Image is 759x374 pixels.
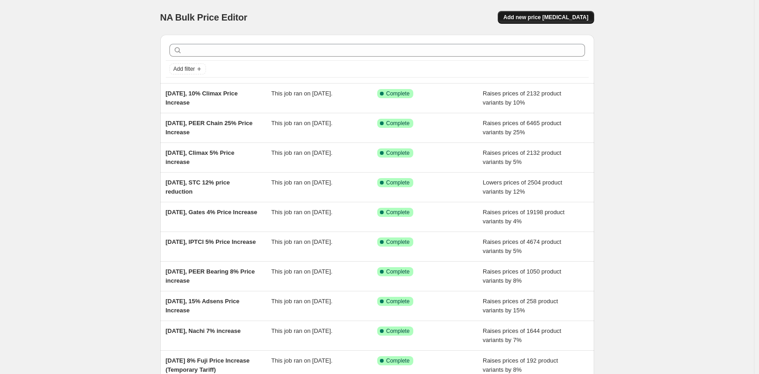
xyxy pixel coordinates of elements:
[166,238,256,245] span: [DATE], IPTCI 5% Price Increase
[483,209,564,225] span: Raises prices of 19198 product variants by 4%
[271,298,332,305] span: This job ran on [DATE].
[386,90,410,97] span: Complete
[503,14,588,21] span: Add new price [MEDICAL_DATA]
[386,357,410,364] span: Complete
[386,327,410,335] span: Complete
[386,209,410,216] span: Complete
[166,149,235,165] span: [DATE], Climax 5% Price increase
[166,298,240,314] span: [DATE], 15% Adsens Price Increase
[174,65,195,73] span: Add filter
[166,90,238,106] span: [DATE], 10% Climax Price Increase
[498,11,594,24] button: Add new price [MEDICAL_DATA]
[386,120,410,127] span: Complete
[386,298,410,305] span: Complete
[271,120,332,126] span: This job ran on [DATE].
[166,209,258,216] span: [DATE], Gates 4% Price Increase
[483,357,558,373] span: Raises prices of 192 product variants by 8%
[386,268,410,275] span: Complete
[386,149,410,157] span: Complete
[271,179,332,186] span: This job ran on [DATE].
[483,149,561,165] span: Raises prices of 2132 product variants by 5%
[271,209,332,216] span: This job ran on [DATE].
[386,179,410,186] span: Complete
[386,238,410,246] span: Complete
[483,179,562,195] span: Lowers prices of 2504 product variants by 12%
[169,63,206,74] button: Add filter
[160,12,248,22] span: NA Bulk Price Editor
[271,357,332,364] span: This job ran on [DATE].
[166,179,230,195] span: [DATE], STC 12% price reduction
[483,238,561,254] span: Raises prices of 4674 product variants by 5%
[483,90,561,106] span: Raises prices of 2132 product variants by 10%
[271,149,332,156] span: This job ran on [DATE].
[271,90,332,97] span: This job ran on [DATE].
[166,357,250,373] span: [DATE] 8% Fuji Price Increase (Temporary Tariff)
[271,268,332,275] span: This job ran on [DATE].
[166,120,253,136] span: [DATE], PEER Chain 25% Price Increase
[166,268,255,284] span: [DATE], PEER Bearing 8% Price increase
[271,238,332,245] span: This job ran on [DATE].
[166,327,241,334] span: [DATE], Nachi 7% increase
[271,327,332,334] span: This job ran on [DATE].
[483,268,561,284] span: Raises prices of 1050 product variants by 8%
[483,298,558,314] span: Raises prices of 258 product variants by 15%
[483,327,561,343] span: Raises prices of 1644 product variants by 7%
[483,120,561,136] span: Raises prices of 6465 product variants by 25%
